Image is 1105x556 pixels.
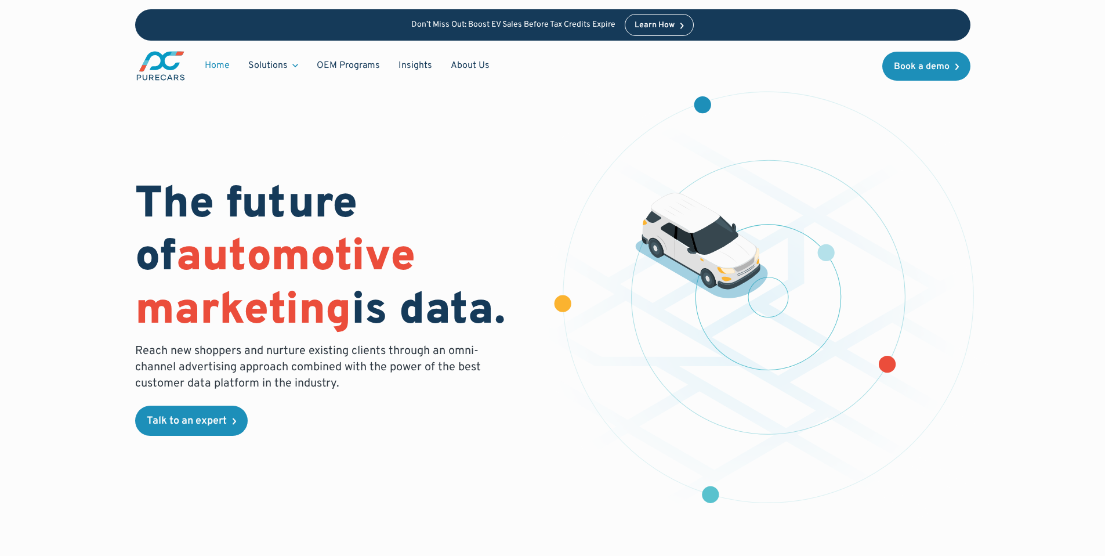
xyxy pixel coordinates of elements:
span: automotive marketing [135,230,415,339]
h1: The future of is data. [135,179,539,338]
p: Reach new shoppers and nurture existing clients through an omni-channel advertising approach comb... [135,343,488,392]
a: About Us [441,55,499,77]
a: Book a demo [882,52,970,81]
a: main [135,50,186,82]
a: Home [195,55,239,77]
div: Book a demo [894,62,950,71]
p: Don’t Miss Out: Boost EV Sales Before Tax Credits Expire [411,20,615,30]
a: Learn How [625,14,694,36]
img: illustration of a vehicle [635,193,769,298]
div: Solutions [248,59,288,72]
a: OEM Programs [307,55,389,77]
div: Talk to an expert [147,416,227,427]
div: Learn How [635,21,675,30]
a: Talk to an expert [135,406,248,436]
div: Solutions [239,55,307,77]
a: Insights [389,55,441,77]
img: purecars logo [135,50,186,82]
